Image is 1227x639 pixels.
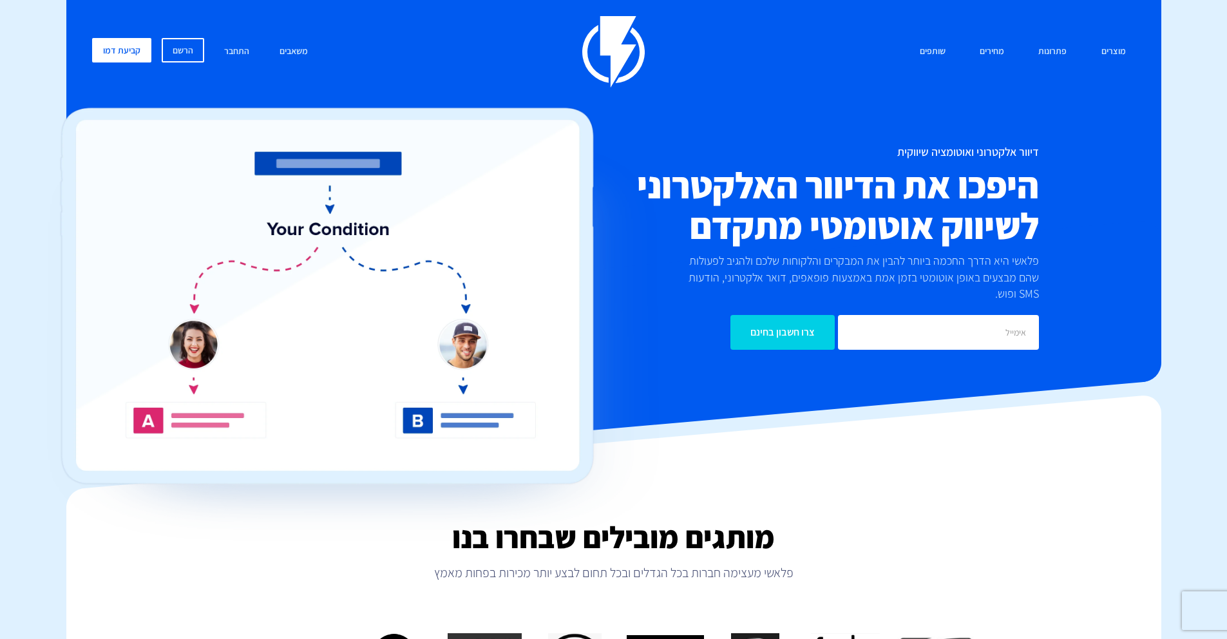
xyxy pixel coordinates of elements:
[270,38,318,66] a: משאבים
[92,38,151,62] a: קביעת דמו
[537,165,1039,246] h2: היפכו את הדיוור האלקטרוני לשיווק אוטומטי מתקדם
[667,253,1039,302] p: פלאשי היא הדרך החכמה ביותר להבין את המבקרים והלקוחות שלכם ולהגיב לפעולות שהם מבצעים באופן אוטומטי...
[1029,38,1076,66] a: פתרונות
[162,38,204,62] a: הרשם
[730,315,835,350] input: צרו חשבון בחינם
[537,146,1039,158] h1: דיוור אלקטרוני ואוטומציה שיווקית
[66,564,1161,582] p: פלאשי מעצימה חברות בכל הגדלים ובכל תחום לבצע יותר מכירות בפחות מאמץ
[838,315,1039,350] input: אימייל
[214,38,259,66] a: התחבר
[1092,38,1136,66] a: מוצרים
[66,520,1161,554] h2: מותגים מובילים שבחרו בנו
[970,38,1014,66] a: מחירים
[910,38,955,66] a: שותפים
